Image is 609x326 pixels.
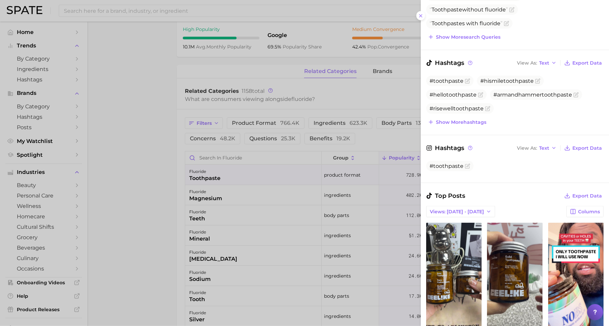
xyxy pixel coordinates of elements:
button: Flag as miscategorized or irrelevant [573,92,579,98]
button: Export Data [563,191,604,201]
span: Show more hashtags [436,119,486,125]
span: Export Data [572,145,602,151]
span: s with fluoride [430,20,502,27]
span: Toothpaste [432,20,462,27]
button: Flag as miscategorized or irrelevant [465,164,470,169]
span: Toothpaste [432,6,462,13]
span: #risewelltoothpaste [430,105,484,112]
span: Text [539,146,549,150]
button: View AsText [515,144,558,152]
button: Views: [DATE] - [DATE] [426,206,495,217]
span: Hashtags [426,58,474,68]
span: Export Data [572,60,602,66]
button: Flag as miscategorized or irrelevant [509,7,515,12]
span: View As [517,61,537,65]
button: Show moresearch queries [426,32,502,42]
span: #armandhammertoothpaste [493,92,572,98]
button: Flag as miscategorized or irrelevant [504,21,509,26]
span: Text [539,61,549,65]
span: #toothpaste [430,163,463,169]
span: #hellotoothpaste [430,92,477,98]
span: Columns [578,209,600,215]
button: Export Data [563,58,604,68]
button: Columns [566,206,604,217]
button: Flag as miscategorized or irrelevant [485,106,490,111]
span: Views: [DATE] - [DATE] [430,209,484,215]
button: Export Data [563,143,604,153]
span: Export Data [572,193,602,199]
button: Show morehashtags [426,117,488,127]
span: Hashtags [426,143,474,153]
button: Flag as miscategorized or irrelevant [535,78,540,84]
button: View AsText [515,59,558,67]
span: #toothpaste [430,78,463,84]
span: without fluoride [430,6,508,13]
button: Flag as miscategorized or irrelevant [465,78,470,84]
span: View As [517,146,537,150]
span: #hismiletoothpaste [480,78,534,84]
button: Flag as miscategorized or irrelevant [478,92,483,98]
span: Top Posts [426,191,465,201]
span: Show more search queries [436,34,500,40]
